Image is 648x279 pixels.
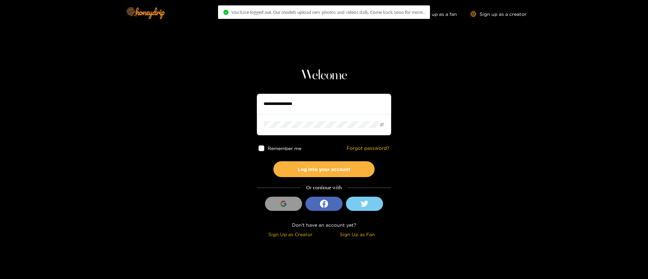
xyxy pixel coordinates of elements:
[347,145,389,151] a: Forgot password?
[231,9,425,15] span: You have logged out. Our models upload new photos and videos daily. Come back soon for more..
[380,122,384,127] span: eye-invisible
[268,146,301,151] span: Remember me
[257,67,391,84] h1: Welcome
[223,10,228,15] span: check-circle
[257,221,391,229] div: Don't have an account yet?
[470,11,526,17] a: Sign up as a creator
[259,230,322,238] div: Sign Up as Creator
[273,161,375,177] button: Log into your account
[257,184,391,192] div: Or continue with
[411,11,457,17] a: Sign up as a fan
[326,230,389,238] div: Sign Up as Fan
